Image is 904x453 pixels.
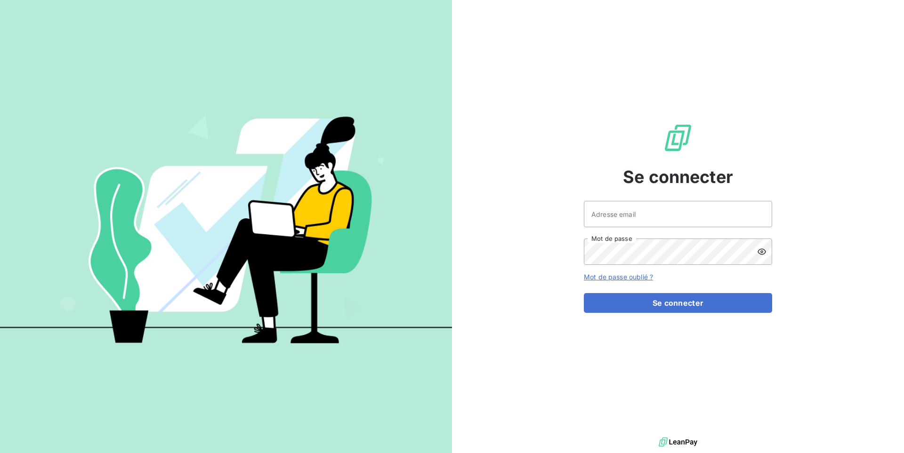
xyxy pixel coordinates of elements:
[584,273,653,281] a: Mot de passe oublié ?
[623,164,733,190] span: Se connecter
[584,201,772,227] input: placeholder
[659,435,697,449] img: logo
[663,123,693,153] img: Logo LeanPay
[584,293,772,313] button: Se connecter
